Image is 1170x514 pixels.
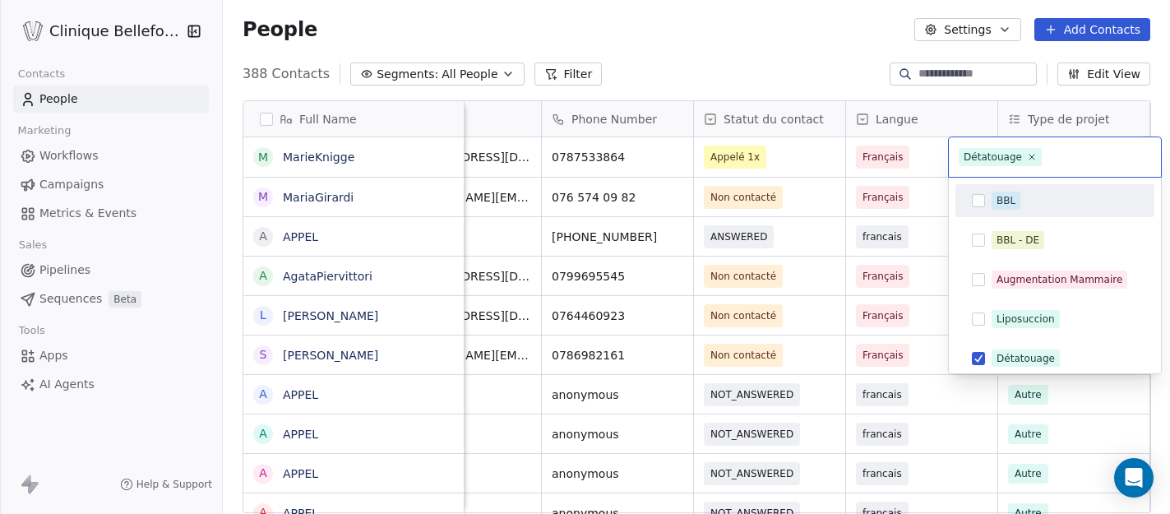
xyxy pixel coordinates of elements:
div: Augmentation Mammaire [997,272,1122,287]
div: Suggestions [955,184,1154,493]
div: Détatouage [997,351,1055,366]
div: Détatouage [964,150,1022,164]
div: BBL - DE [997,233,1039,248]
div: BBL [997,193,1015,208]
div: Liposuccion [997,312,1055,326]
